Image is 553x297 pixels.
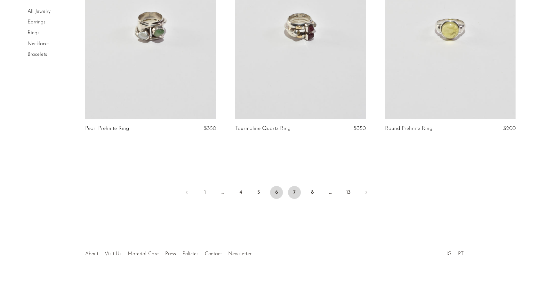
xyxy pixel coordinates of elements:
[306,186,319,199] a: 8
[28,9,51,14] a: All Jewelry
[234,186,247,199] a: 4
[198,186,211,199] a: 1
[354,126,366,131] span: $350
[216,186,229,199] span: …
[28,20,45,25] a: Earrings
[235,126,291,132] a: Tourmaline Quartz Ring
[85,126,129,132] a: Pearl Prehnite Ring
[205,251,222,257] a: Contact
[28,41,50,47] a: Necklaces
[105,251,121,257] a: Visit Us
[28,30,39,36] a: Rings
[85,251,98,257] a: About
[270,186,283,199] span: 6
[503,126,516,131] span: $200
[252,186,265,199] a: 5
[82,246,255,259] ul: Quick links
[342,186,355,199] a: 13
[182,251,198,257] a: Policies
[165,251,176,257] a: Press
[324,186,337,199] span: …
[458,251,464,257] a: PT
[385,126,432,132] a: Round Prehnite Ring
[28,52,47,57] a: Bracelets
[360,186,373,200] a: Next
[180,186,193,200] a: Previous
[443,246,467,259] ul: Social Medias
[204,126,216,131] span: $350
[128,251,159,257] a: Material Care
[288,186,301,199] a: 7
[446,251,452,257] a: IG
